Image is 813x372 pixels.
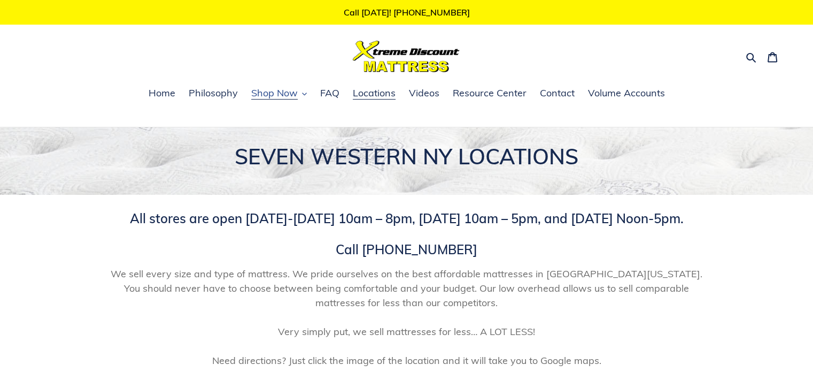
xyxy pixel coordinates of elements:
span: All stores are open [DATE]-[DATE] 10am – 8pm, [DATE] 10am – 5pm, and [DATE] Noon-5pm. Call [PHONE... [130,210,684,257]
span: Philosophy [189,87,238,100]
button: Shop Now [246,86,312,102]
span: Videos [409,87,439,100]
img: Xtreme Discount Mattress [353,41,460,72]
span: Resource Center [453,87,526,100]
a: FAQ [315,86,345,102]
span: Locations [353,87,396,100]
span: We sell every size and type of mattress. We pride ourselves on the best affordable mattresses in ... [102,267,711,368]
a: Locations [347,86,401,102]
span: Home [149,87,175,100]
a: Volume Accounts [583,86,670,102]
span: Contact [540,87,575,100]
a: Videos [404,86,445,102]
a: Contact [535,86,580,102]
span: SEVEN WESTERN NY LOCATIONS [235,143,578,170]
span: Shop Now [251,87,298,100]
a: Philosophy [183,86,243,102]
span: Volume Accounts [588,87,665,100]
a: Home [143,86,181,102]
span: FAQ [320,87,339,100]
a: Resource Center [447,86,532,102]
